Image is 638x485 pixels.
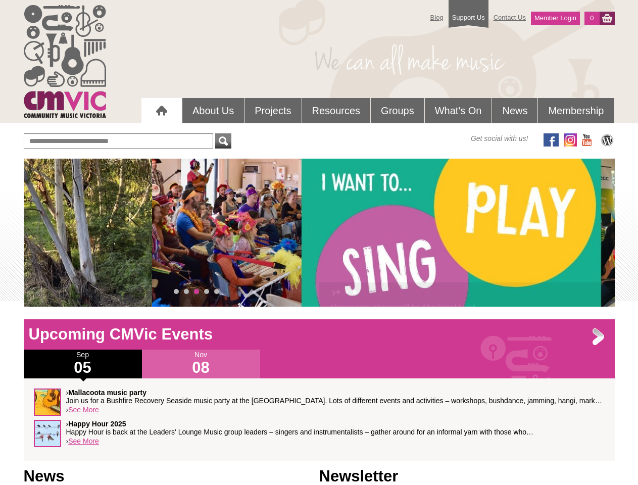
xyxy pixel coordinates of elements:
[68,437,99,445] a: See More
[68,420,126,428] strong: Happy Hour 2025
[34,389,605,420] div: ›
[600,133,615,147] img: CMVic Blog
[142,350,260,378] div: Nov
[34,420,61,447] img: Happy_Hour_sq.jpg
[488,9,531,26] a: Contact Us
[302,98,371,123] a: Resources
[34,420,605,451] div: ›
[24,350,142,378] div: Sep
[425,98,492,123] a: What's On
[336,284,357,300] a: • • •
[244,98,301,123] a: Projects
[425,9,449,26] a: Blog
[66,420,605,436] p: › Happy Hour is back at the Leaders' Lounge Music group leaders – singers and instrumentalists – ...
[34,389,61,416] img: SqueezeSucknPluck-sq.jpg
[329,303,475,311] a: Always was, always will be Aboriginal Land
[24,324,615,345] h1: Upcoming CMVic Events
[142,360,260,376] h1: 08
[531,12,580,25] a: Member Login
[24,5,106,118] img: cmvic_logo.png
[584,12,599,25] a: 0
[68,406,99,414] a: See More
[371,98,424,123] a: Groups
[492,98,537,123] a: News
[66,389,605,405] p: › Join us for a Bushfire Recovery Seaside music party at the [GEOGRAPHIC_DATA]. Lots of different...
[471,133,528,143] span: Get social with us!
[182,98,244,123] a: About Us
[24,360,142,376] h1: 05
[329,287,605,302] h2: ›
[564,133,577,147] img: icon-instagram.png
[538,98,614,123] a: Membership
[68,389,146,397] strong: Mallacoota music party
